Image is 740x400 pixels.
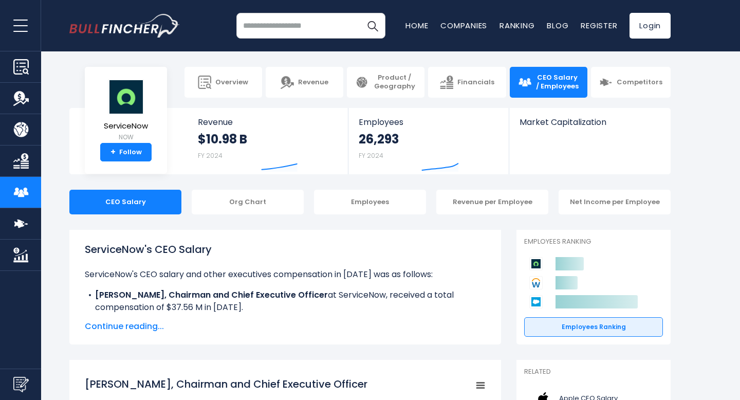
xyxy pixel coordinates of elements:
[359,151,383,160] small: FY 2024
[298,78,328,87] span: Revenue
[95,289,328,301] b: [PERSON_NAME], Chairman and Chief Executive Officer
[499,20,534,31] a: Ranking
[359,117,498,127] span: Employees
[524,368,663,376] p: Related
[581,20,617,31] a: Register
[591,67,671,98] a: Competitors
[100,143,152,161] a: +Follow
[198,151,223,160] small: FY 2024
[457,78,494,87] span: Financials
[198,117,338,127] span: Revenue
[348,108,508,174] a: Employees 26,293 FY 2024
[547,20,568,31] a: Blog
[314,190,426,214] div: Employees
[192,190,304,214] div: Org Chart
[510,67,587,98] a: CEO Salary / Employees
[198,131,247,147] strong: $10.98 B
[104,122,148,131] span: ServiceNow
[266,67,343,98] a: Revenue
[428,67,506,98] a: Financials
[85,377,367,391] tspan: [PERSON_NAME], Chairman and Chief Executive Officer
[188,108,348,174] a: Revenue $10.98 B FY 2024
[529,257,543,270] img: ServiceNow competitors logo
[373,74,416,91] span: Product / Geography
[104,133,148,142] small: NOW
[347,67,424,98] a: Product / Geography
[85,289,486,314] li: at ServiceNow, received a total compensation of $37.56 M in [DATE].
[529,276,543,289] img: Workday competitors logo
[529,295,543,308] img: Salesforce competitors logo
[559,190,671,214] div: Net Income per Employee
[617,78,662,87] span: Competitors
[85,320,486,333] span: Continue reading...
[359,131,399,147] strong: 26,293
[215,78,248,87] span: Overview
[405,20,428,31] a: Home
[360,13,385,39] button: Search
[535,74,579,91] span: CEO Salary / Employees
[69,14,180,38] img: bullfincher logo
[69,14,180,38] a: Go to homepage
[184,67,262,98] a: Overview
[509,108,670,144] a: Market Capitalization
[436,190,548,214] div: Revenue per Employee
[524,238,663,246] p: Employees Ranking
[520,117,659,127] span: Market Capitalization
[630,13,671,39] a: Login
[85,242,486,257] h1: ServiceNow's CEO Salary
[69,190,181,214] div: CEO Salary
[440,20,487,31] a: Companies
[85,268,486,281] p: ServiceNow's CEO salary and other executives compensation in [DATE] was as follows:
[110,148,116,157] strong: +
[103,79,149,143] a: ServiceNow NOW
[524,317,663,337] a: Employees Ranking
